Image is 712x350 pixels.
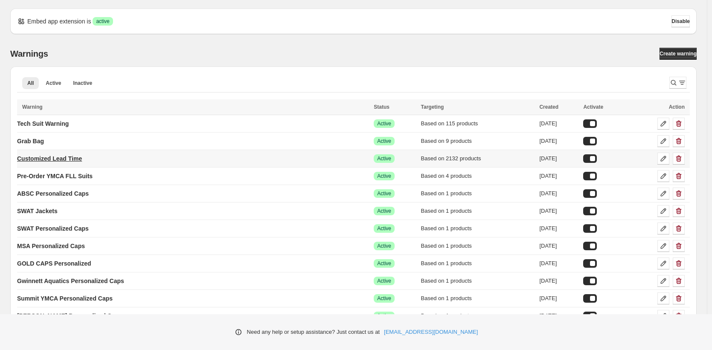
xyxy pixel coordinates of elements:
[17,137,44,145] p: Grab Bag
[17,117,69,130] a: Tech Suit Warning
[539,259,578,268] div: [DATE]
[27,17,91,26] p: Embed app extension is
[17,224,89,233] p: SWAT Personalized Caps
[421,172,535,180] div: Based on 4 products
[17,309,122,323] a: [PERSON_NAME] Personalized Caps
[377,260,391,267] span: Active
[22,104,43,110] span: Warning
[17,187,89,200] a: ABSC Personalized Caps
[377,225,391,232] span: Active
[10,49,48,59] h2: Warnings
[421,312,535,320] div: Based on 1 products
[377,155,391,162] span: Active
[17,204,58,218] a: SWAT Jackets
[17,277,124,285] p: Gwinnett Aquatics Personalized Caps
[17,152,82,165] a: Customized Lead Time
[421,119,535,128] div: Based on 115 products
[539,104,558,110] span: Created
[17,207,58,215] p: SWAT Jackets
[539,242,578,250] div: [DATE]
[17,257,91,270] a: GOLD CAPS Personalized
[17,242,85,250] p: MSA Personalized Caps
[669,77,686,89] button: Search and filter results
[17,239,85,253] a: MSA Personalized Caps
[421,277,535,285] div: Based on 1 products
[539,207,578,215] div: [DATE]
[539,312,578,320] div: [DATE]
[539,137,578,145] div: [DATE]
[421,207,535,215] div: Based on 1 products
[374,104,389,110] span: Status
[17,294,113,303] p: Summit YMCA Personalized Caps
[46,80,61,87] span: Active
[17,119,69,128] p: Tech Suit Warning
[539,277,578,285] div: [DATE]
[421,259,535,268] div: Based on 1 products
[377,173,391,179] span: Active
[384,328,478,336] a: [EMAIL_ADDRESS][DOMAIN_NAME]
[539,189,578,198] div: [DATE]
[27,80,34,87] span: All
[377,295,391,302] span: Active
[660,48,697,60] a: Create warning
[377,278,391,284] span: Active
[96,18,109,25] span: active
[377,138,391,145] span: Active
[671,15,690,27] button: Disable
[17,189,89,198] p: ABSC Personalized Caps
[539,172,578,180] div: [DATE]
[377,243,391,249] span: Active
[377,312,391,319] span: Active
[377,208,391,214] span: Active
[17,169,93,183] a: Pre-Order YMCA FLL Suits
[17,134,44,148] a: Grab Bag
[539,224,578,233] div: [DATE]
[17,222,89,235] a: SWAT Personalized Caps
[421,242,535,250] div: Based on 1 products
[539,119,578,128] div: [DATE]
[583,104,603,110] span: Activate
[377,190,391,197] span: Active
[421,294,535,303] div: Based on 1 products
[421,189,535,198] div: Based on 1 products
[660,50,697,57] span: Create warning
[17,259,91,268] p: GOLD CAPS Personalized
[17,274,124,288] a: Gwinnett Aquatics Personalized Caps
[421,104,444,110] span: Targeting
[17,172,93,180] p: Pre-Order YMCA FLL Suits
[17,154,82,163] p: Customized Lead Time
[421,154,535,163] div: Based on 2132 products
[17,312,122,320] p: [PERSON_NAME] Personalized Caps
[377,120,391,127] span: Active
[671,18,690,25] span: Disable
[17,292,113,305] a: Summit YMCA Personalized Caps
[73,80,92,87] span: Inactive
[539,154,578,163] div: [DATE]
[421,137,535,145] div: Based on 9 products
[539,294,578,303] div: [DATE]
[421,224,535,233] div: Based on 1 products
[669,104,685,110] span: Action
